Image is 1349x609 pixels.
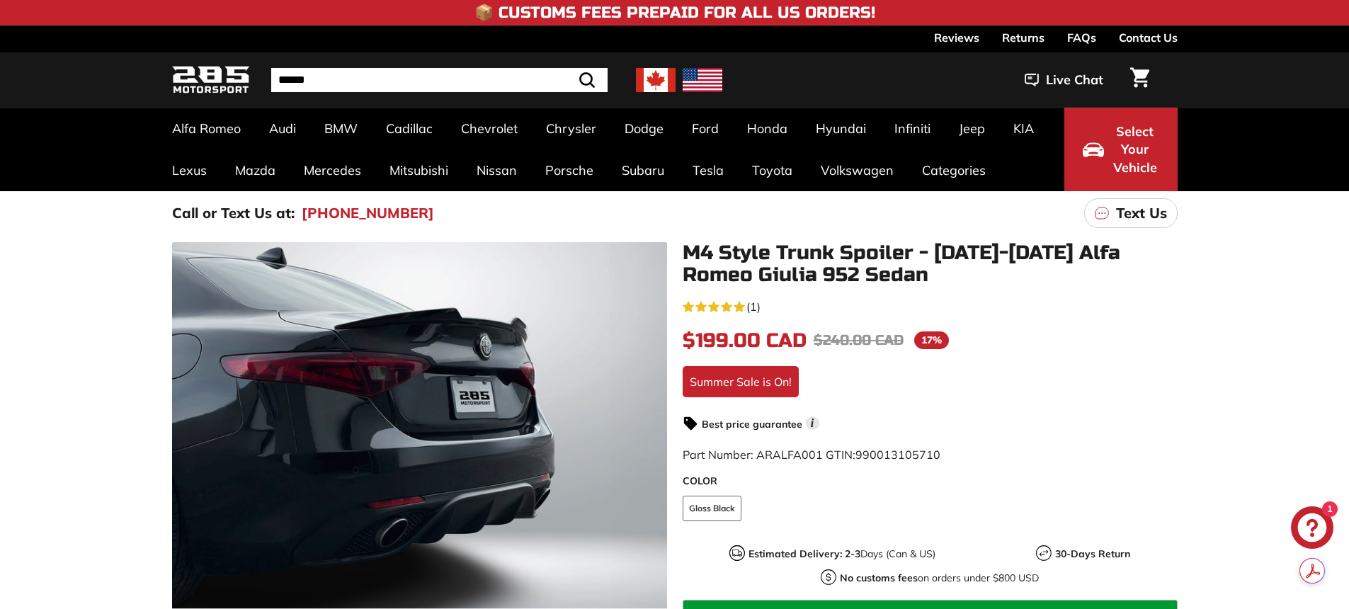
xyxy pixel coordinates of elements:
h4: 📦 Customs Fees Prepaid for All US Orders! [474,4,875,21]
strong: 30-Days Return [1055,547,1130,560]
a: Tesla [678,149,738,191]
span: Part Number: ARALFA001 GTIN: [683,448,940,462]
a: Hyundai [802,108,880,149]
span: (1) [746,298,761,315]
span: 990013105710 [855,448,940,462]
a: Audi [255,108,310,149]
a: Mitsubishi [375,149,462,191]
a: Jeep [945,108,999,149]
a: FAQs [1067,25,1096,50]
a: Text Us [1084,198,1178,228]
a: Mazda [221,149,290,191]
a: Honda [733,108,802,149]
a: Subaru [608,149,678,191]
inbox-online-store-chat: Shopify online store chat [1287,506,1338,552]
a: Contact Us [1119,25,1178,50]
p: on orders under $800 USD [840,571,1039,586]
span: i [806,416,819,430]
a: Cadillac [372,108,447,149]
span: 17% [914,331,949,349]
p: Text Us [1116,203,1167,224]
span: Select Your Vehicle [1111,123,1159,177]
a: Porsche [531,149,608,191]
a: Categories [908,149,1000,191]
a: Volkswagen [807,149,908,191]
span: $199.00 CAD [683,329,807,353]
button: Select Your Vehicle [1064,108,1178,191]
a: Alfa Romeo [158,108,255,149]
img: Logo_285_Motorsport_areodynamics_components [172,64,250,97]
a: Chrysler [532,108,610,149]
button: Live Chat [1006,62,1122,98]
input: Search [271,68,608,92]
a: Lexus [158,149,221,191]
a: Nissan [462,149,531,191]
a: Infiniti [880,108,945,149]
a: Returns [1002,25,1045,50]
a: Dodge [610,108,678,149]
a: Chevrolet [447,108,532,149]
p: Days (Can & US) [749,547,935,562]
strong: No customs fees [840,571,918,584]
a: Mercedes [290,149,375,191]
span: $240.00 CAD [814,331,904,349]
p: Call or Text Us at: [172,203,295,224]
a: 5.0 rating (1 votes) [683,297,1178,315]
a: Reviews [934,25,979,50]
h1: M4 Style Trunk Spoiler - [DATE]-[DATE] Alfa Romeo Giulia 952 Sedan [683,242,1178,286]
a: BMW [310,108,372,149]
a: Ford [678,108,733,149]
label: COLOR [683,474,1178,489]
a: [PHONE_NUMBER] [302,203,434,224]
strong: Best price guarantee [702,418,802,431]
a: KIA [999,108,1048,149]
a: Toyota [738,149,807,191]
a: Cart [1122,56,1158,104]
strong: Estimated Delivery: 2-3 [749,547,860,560]
span: Live Chat [1046,71,1103,89]
div: Summer Sale is On! [683,366,799,397]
